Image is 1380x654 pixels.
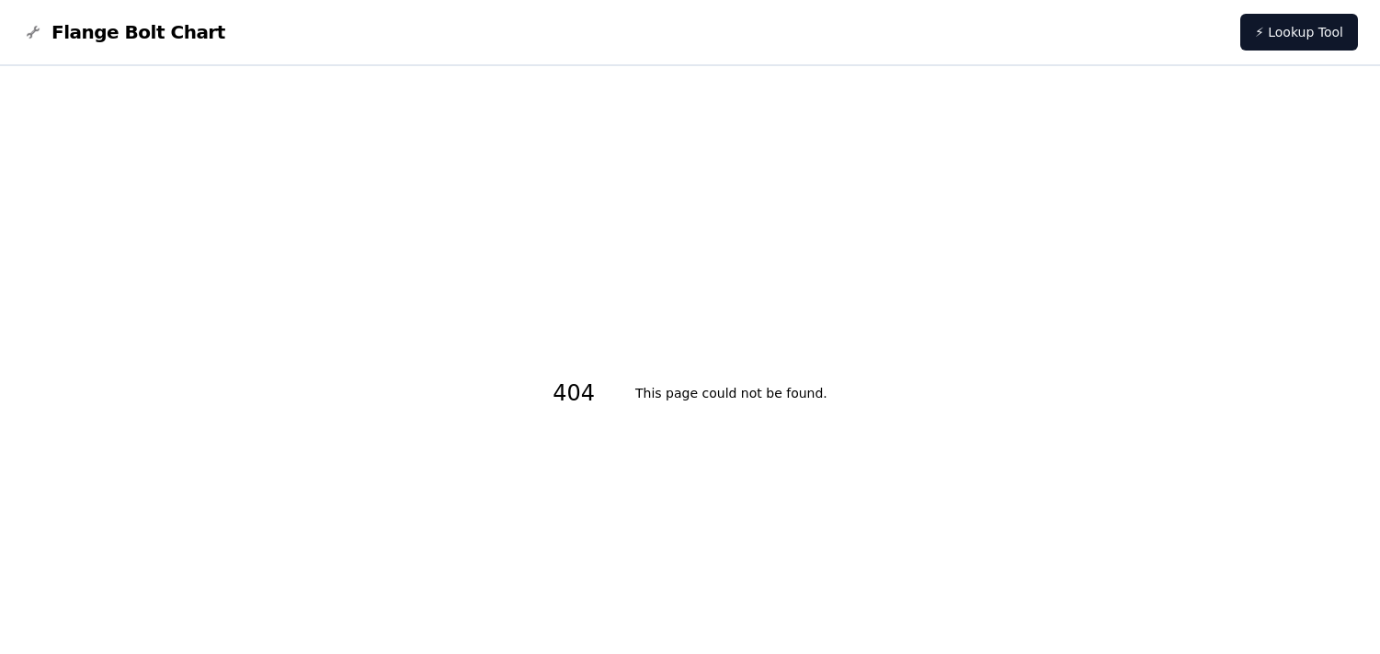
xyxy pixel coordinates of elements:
h1: 404 [553,371,617,416]
h2: This page could not be found. [635,371,827,416]
a: Flange Bolt Chart LogoFlange Bolt Chart [22,19,225,45]
span: Flange Bolt Chart [51,19,225,45]
img: Flange Bolt Chart Logo [22,21,44,43]
a: ⚡ Lookup Tool [1240,14,1358,51]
